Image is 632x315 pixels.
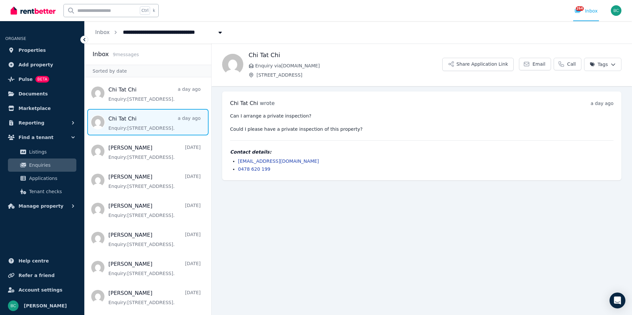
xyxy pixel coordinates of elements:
a: Listings [8,145,76,158]
a: Email [519,58,551,70]
a: Documents [5,87,79,100]
button: Share Application Link [442,58,514,71]
div: Sorted by date [85,65,211,77]
span: Call [567,61,576,67]
span: 264 [576,6,584,11]
a: Enquiries [8,158,76,172]
span: Add property [19,61,53,69]
span: Enquiry via [DOMAIN_NAME] [255,62,442,69]
span: Help centre [19,257,49,265]
span: [STREET_ADDRESS] [257,72,442,78]
span: Account settings [19,286,62,294]
img: RentBetter [11,6,56,16]
h4: Contact details: [230,149,613,155]
span: Enquiries [29,161,74,169]
img: Ben Cooke [611,5,621,16]
button: Tags [584,58,621,71]
span: Applications [29,174,74,182]
span: Email [533,61,545,67]
span: ORGANISE [5,36,26,41]
h2: Inbox [93,50,109,59]
div: Inbox [574,8,598,14]
span: Manage property [19,202,63,210]
span: Refer a friend [19,271,55,279]
a: Call [554,58,581,70]
h1: Chi Tat Chi [249,51,442,60]
img: Chi Tat Chi [222,54,243,75]
a: Help centre [5,254,79,267]
span: Reporting [19,119,44,127]
span: Chi Tat Chi [230,100,258,106]
a: Applications [8,172,76,185]
span: Find a tenant [19,133,54,141]
span: [PERSON_NAME] [24,302,67,310]
nav: Breadcrumb [85,21,234,44]
a: Account settings [5,283,79,297]
a: Inbox [95,29,110,35]
a: Chi Tat Chia day agoEnquiry:[STREET_ADDRESS]. [108,86,201,102]
span: Ctrl [140,6,150,15]
a: Properties [5,44,79,57]
span: Marketplace [19,104,51,112]
pre: Can I arrange a private inspection? Could I please have a private inspection of this property? [230,113,613,132]
a: 0478 620 199 [238,166,270,172]
span: 9 message s [113,52,139,57]
a: Refer a friend [5,269,79,282]
a: [PERSON_NAME][DATE]Enquiry:[STREET_ADDRESS]. [108,144,201,160]
span: Tenant checks [29,188,74,195]
span: Properties [19,46,46,54]
button: Manage property [5,199,79,213]
a: [EMAIL_ADDRESS][DOMAIN_NAME] [238,158,319,164]
a: [PERSON_NAME][DATE]Enquiry:[STREET_ADDRESS]. [108,260,201,277]
button: Find a tenant [5,131,79,144]
a: [PERSON_NAME][DATE]Enquiry:[STREET_ADDRESS]. [108,202,201,219]
span: k [153,8,155,13]
span: BETA [35,76,49,83]
a: Tenant checks [8,185,76,198]
span: Pulse [19,75,33,83]
img: Ben Cooke [8,300,19,311]
a: [PERSON_NAME][DATE]Enquiry:[STREET_ADDRESS]. [108,231,201,248]
a: [PERSON_NAME][DATE]Enquiry:[STREET_ADDRESS]. [108,289,201,306]
a: Add property [5,58,79,71]
div: Open Intercom Messenger [610,293,625,308]
span: Listings [29,148,74,156]
span: Tags [590,61,608,68]
span: wrote [260,100,275,106]
a: Marketplace [5,102,79,115]
button: Reporting [5,116,79,129]
a: Chi Tat Chia day agoEnquiry:[STREET_ADDRESS]. [108,115,201,131]
a: PulseBETA [5,73,79,86]
time: a day ago [591,101,613,106]
span: Documents [19,90,48,98]
a: [PERSON_NAME][DATE]Enquiry:[STREET_ADDRESS]. [108,173,201,190]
